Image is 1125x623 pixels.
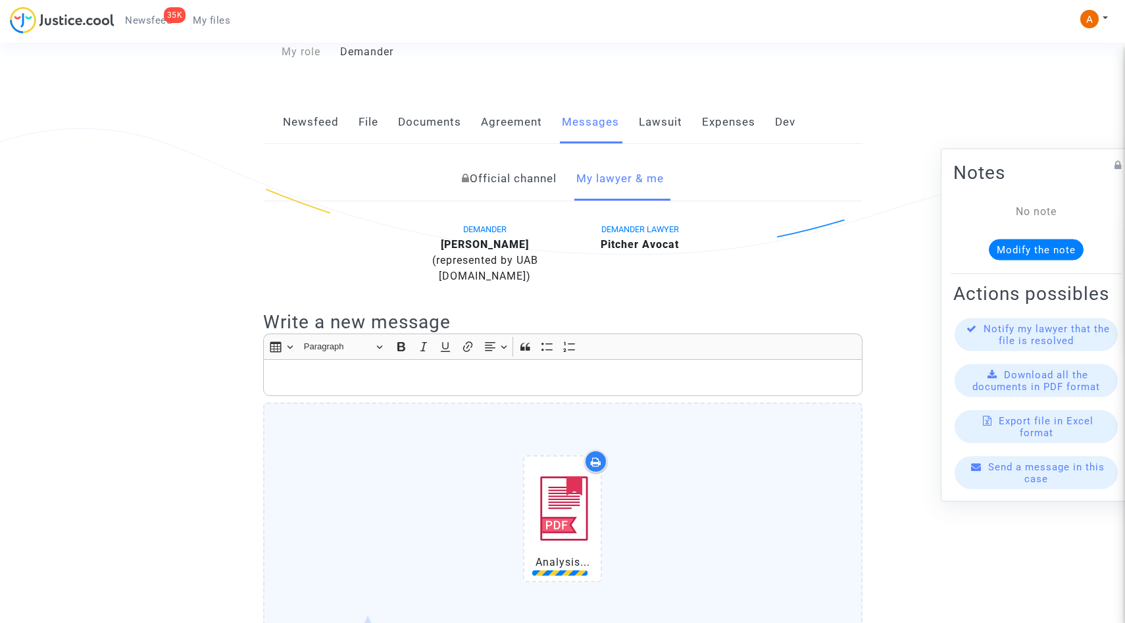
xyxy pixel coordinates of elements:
[182,11,241,30] a: My files
[601,224,679,234] span: DEMANDER LAWYER
[10,7,114,34] img: jc-logo.svg
[984,322,1110,346] span: Notify my lawyer that the file is resolved
[359,101,378,144] a: File
[298,337,389,357] button: Paragraph
[576,157,664,201] a: My lawyer & me
[953,161,1119,184] h2: Notes
[481,101,542,144] a: Agreement
[398,101,461,144] a: Documents
[114,11,182,30] a: 35KNewsfeed
[164,7,186,23] div: 35K
[639,101,682,144] a: Lawsuit
[463,224,507,234] span: DEMANDER
[193,14,230,26] span: My files
[999,414,1093,438] span: Export file in Excel format
[283,101,339,144] a: Newsfeed
[972,368,1100,392] span: Download all the documents in PDF format
[775,101,795,144] a: Dev
[989,239,1084,260] button: Modify the note
[304,339,372,355] span: Paragraph
[263,359,863,396] div: Rich Text Editor, main
[530,462,595,555] img: iconfinder_pdf.svg
[953,282,1119,305] h2: Actions possibles
[536,556,590,568] span: Analysis...
[702,101,755,144] a: Expenses
[462,157,557,201] a: Official channel
[562,101,619,144] a: Messages
[330,44,562,60] div: Demander
[125,14,172,26] span: Newsfeed
[1080,10,1099,28] img: ACg8ocKVT9zOMzNaKO6PaRkgDqk03EFHy1P5Y5AL6ZaxNjCEAprSaQ=s96-c
[432,254,538,282] span: (represented by UAB [DOMAIN_NAME])
[973,203,1099,219] div: No note
[263,311,863,334] h2: Write a new message
[988,461,1105,484] span: Send a message in this case
[263,334,863,359] div: Editor toolbar
[253,44,331,60] div: My role
[601,238,679,251] b: Pitcher Avocat
[441,238,529,251] b: [PERSON_NAME]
